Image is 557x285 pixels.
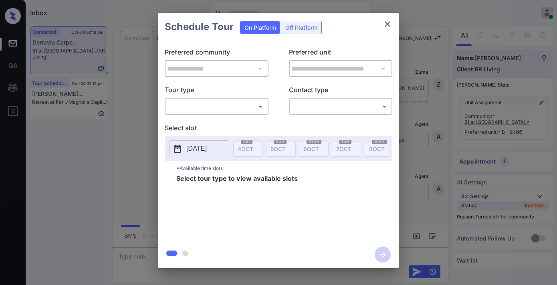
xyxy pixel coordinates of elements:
button: close [379,16,396,32]
p: Preferred community [165,47,268,60]
p: Tour type [165,85,268,98]
p: *Available time slots [176,161,392,175]
p: [DATE] [186,144,207,154]
button: [DATE] [169,140,229,157]
h2: Schedule Tour [158,13,240,41]
p: Preferred unit [289,47,393,60]
p: Contact type [289,85,393,98]
div: Off Platform [281,21,321,34]
div: On Platform [240,21,280,34]
p: Select slot [165,123,392,136]
span: Select tour type to view available slots [176,175,298,239]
